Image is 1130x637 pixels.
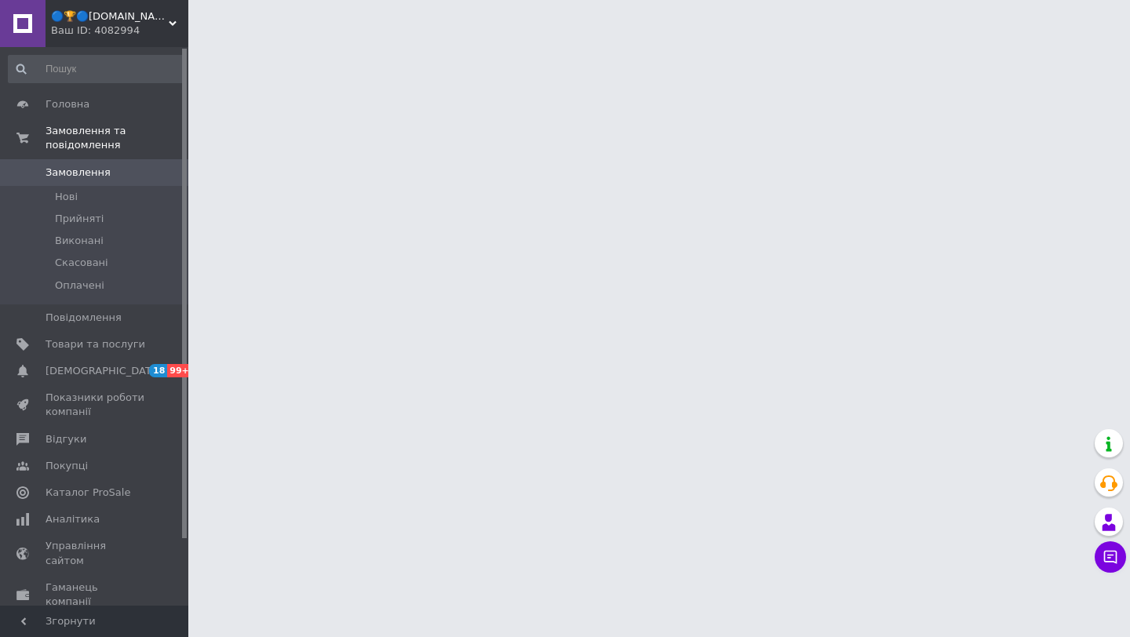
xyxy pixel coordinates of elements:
span: Скасовані [55,256,108,270]
span: Товари та послуги [46,337,145,351]
span: Замовлення та повідомлення [46,124,188,152]
span: Замовлення [46,166,111,180]
span: Гаманець компанії [46,581,145,609]
span: [DEMOGRAPHIC_DATA] [46,364,162,378]
span: Оплачені [55,278,104,293]
span: Покупці [46,459,88,473]
span: Показники роботи компанії [46,391,145,419]
span: Нові [55,190,78,204]
button: Чат з покупцем [1095,541,1126,573]
span: Виконані [55,234,104,248]
span: Каталог ProSale [46,486,130,500]
span: 99+ [167,364,193,377]
span: Управління сайтом [46,539,145,567]
span: Головна [46,97,89,111]
span: 🔵🏆🔵Sonika.shop [51,9,169,24]
div: Ваш ID: 4082994 [51,24,188,38]
span: 18 [149,364,167,377]
span: Повідомлення [46,311,122,325]
input: Пошук [8,55,185,83]
span: Аналітика [46,512,100,526]
span: Прийняті [55,212,104,226]
span: Відгуки [46,432,86,446]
